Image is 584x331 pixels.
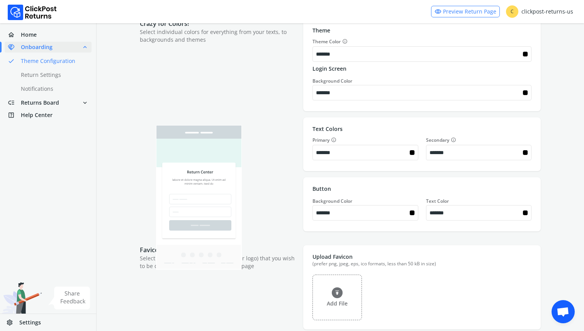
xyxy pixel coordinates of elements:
button: Secondary [449,136,456,144]
span: done [8,56,15,66]
p: Crazy for Colors! [140,19,295,28]
p: Select an image of the icon (usually your logo) that you wish to be displayed beside the title of... [140,255,295,270]
a: Notifications [5,83,101,94]
a: Return Settings [5,70,101,80]
span: handshake [8,42,21,53]
p: Text Colors [312,125,531,133]
span: Returns Board [21,99,59,107]
div: clickpost-returns-us [506,5,573,18]
a: homeHome [5,29,92,40]
span: Help Center [21,111,53,119]
span: home [8,29,21,40]
div: (prefer png, jpeg, eps, ico formats, less than 50 kB in size) [312,261,531,267]
span: Home [21,31,37,39]
span: Onboarding [21,43,53,51]
p: Upload Favicon [312,253,531,261]
label: Background Color [312,198,352,204]
button: Theme Color [341,37,348,46]
span: info [331,136,336,144]
span: expand_more [81,97,88,108]
label: Secondary [426,136,531,144]
p: Theme [312,27,531,34]
a: visibilityPreview Return Page [431,6,500,17]
span: Settings [19,319,41,326]
label: Text Color [426,198,449,204]
span: C [506,5,518,18]
label: Theme Color [312,37,531,46]
a: doneTheme Configuration [5,56,101,66]
span: info [451,136,456,144]
p: Login Screen [312,65,531,73]
p: Favicon [140,245,295,255]
span: low_priority [8,97,21,108]
label: Background Color [312,78,352,84]
img: share feedback [48,287,90,309]
label: Primary [312,136,418,144]
span: expand_less [81,42,88,53]
span: info [342,37,348,45]
p: Add File [327,300,348,307]
a: help_centerHelp Center [5,110,92,121]
div: Open chat [552,300,575,323]
img: file_input [332,287,343,298]
p: Select individual colors for everything from your texts, to backgrounds and themes [140,28,295,44]
p: Button [312,185,531,193]
span: visibility [435,6,441,17]
span: settings [6,317,19,328]
button: Primary [329,136,336,144]
span: help_center [8,110,21,121]
img: Logo [8,5,57,20]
